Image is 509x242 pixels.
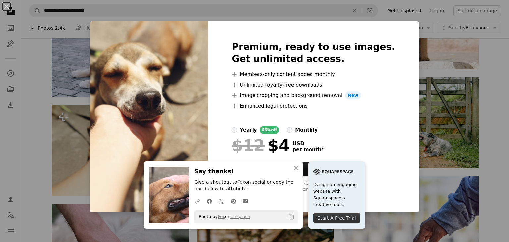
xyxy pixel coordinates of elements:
[232,81,395,89] li: Unlimited royalty-free downloads
[239,194,251,208] a: Share over email
[232,137,290,154] div: $4
[240,126,257,134] div: yearly
[292,147,324,152] span: per month *
[232,137,265,154] span: $12
[237,179,245,185] a: Fox
[232,102,395,110] li: Enhanced legal protections
[308,161,365,229] a: Design an engaging website with Squarespace’s creative tools.Start A Free Trial
[313,167,353,177] img: file-1705255347840-230a6ab5bca9image
[286,211,297,222] button: Copy to clipboard
[203,194,215,208] a: Share on Facebook
[232,91,395,99] li: Image cropping and background removal
[287,127,292,133] input: monthly
[313,213,360,223] div: Start A Free Trial
[227,194,239,208] a: Share on Pinterest
[90,21,208,212] img: premium_photo-1661310101176-9e0db153fb51
[194,179,298,192] p: Give a shoutout to on social or copy the text below to attribute.
[196,212,250,222] span: Photo by on
[232,70,395,78] li: Members-only content added monthly
[215,194,227,208] a: Share on Twitter
[194,167,298,176] h3: Say thanks!
[218,214,225,219] a: Fox
[345,91,361,99] span: New
[260,126,279,134] div: 66% off
[295,126,318,134] div: monthly
[232,41,395,65] h2: Premium, ready to use images. Get unlimited access.
[292,141,324,147] span: USD
[313,181,360,208] span: Design an engaging website with Squarespace’s creative tools.
[232,127,237,133] input: yearly66%off
[230,214,250,219] a: Unsplash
